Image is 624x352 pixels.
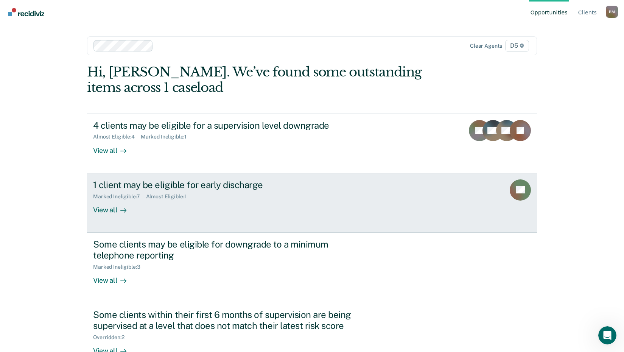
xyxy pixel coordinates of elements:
div: Clear agents [470,43,502,49]
div: Marked Ineligible : 7 [93,193,146,200]
div: Hi, [PERSON_NAME]. We’ve found some outstanding items across 1 caseload [87,64,447,95]
button: Profile dropdown button [606,6,618,18]
div: 1 client may be eligible for early discharge [93,179,359,190]
div: Some clients within their first 6 months of supervision are being supervised at a level that does... [93,309,359,331]
div: Almost Eligible : 1 [146,193,193,200]
div: 4 clients may be eligible for a supervision level downgrade [93,120,359,131]
a: Some clients may be eligible for downgrade to a minimum telephone reportingMarked Ineligible:3Vie... [87,233,537,303]
iframe: Intercom live chat [598,326,616,344]
div: B M [606,6,618,18]
a: 1 client may be eligible for early dischargeMarked Ineligible:7Almost Eligible:1View all [87,173,537,233]
div: Marked Ineligible : 1 [141,134,193,140]
a: 4 clients may be eligible for a supervision level downgradeAlmost Eligible:4Marked Ineligible:1Vi... [87,114,537,173]
div: Almost Eligible : 4 [93,134,141,140]
span: D5 [505,40,529,52]
div: View all [93,140,135,155]
img: Recidiviz [8,8,44,16]
div: Some clients may be eligible for downgrade to a minimum telephone reporting [93,239,359,261]
div: View all [93,199,135,214]
div: View all [93,270,135,285]
div: Marked Ineligible : 3 [93,264,146,270]
div: Overridden : 2 [93,334,130,341]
